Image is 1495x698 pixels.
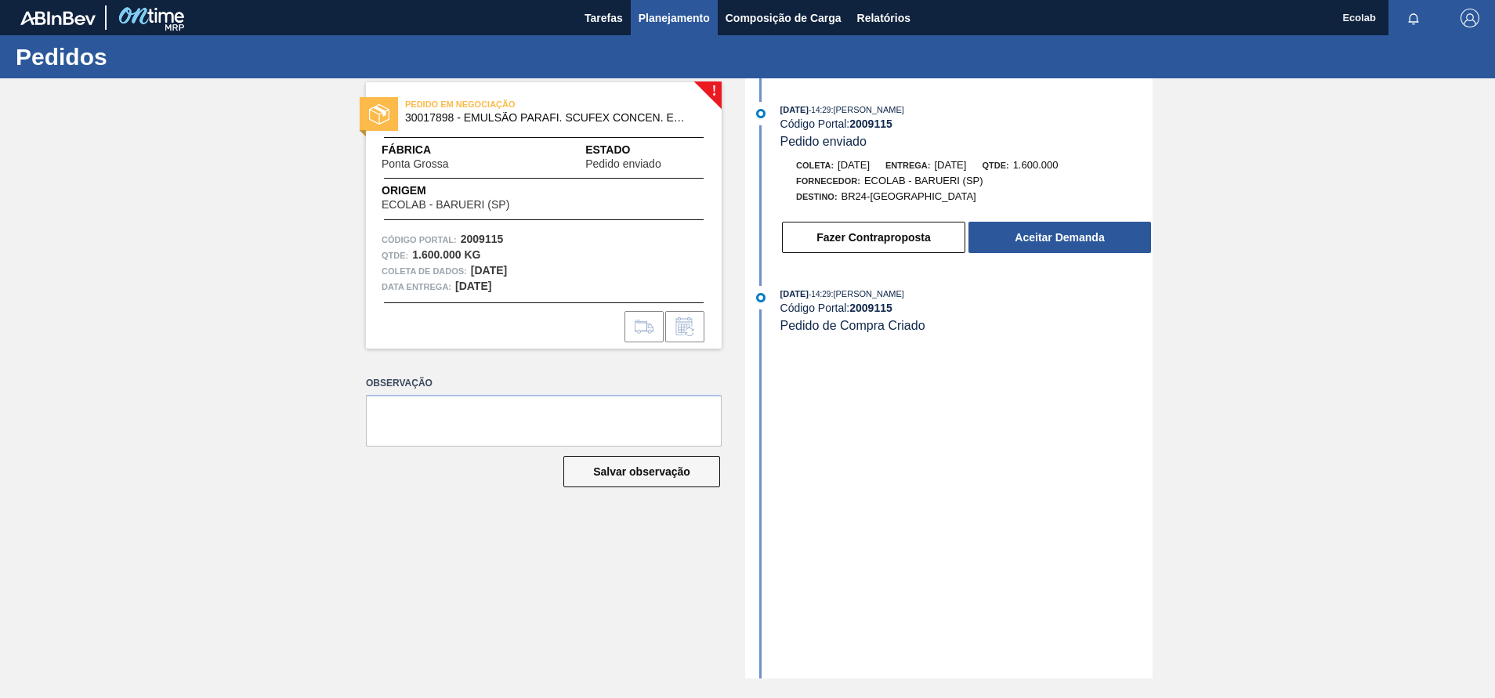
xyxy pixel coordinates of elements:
img: TNhmsLtSVTkK8tSr43FrP2fwEKptu5GPRR3wAAAABJRU5ErkJggg== [20,11,96,25]
span: Origem [382,183,554,199]
span: : [PERSON_NAME] [831,289,904,298]
span: Composição de Carga [726,9,842,27]
span: Pedido enviado [585,158,661,170]
span: 30017898 - EMULSAO PARAFI. SCUFEX CONCEN. ECOLAB [405,112,690,124]
span: Fábrica [382,142,498,158]
span: Relatórios [857,9,910,27]
span: [DATE] [780,289,809,298]
button: Salvar observação [563,456,720,487]
span: Coleta: [796,161,834,170]
strong: [DATE] [471,264,507,277]
span: PEDIDO EM NEGOCIAÇÃO [405,96,624,112]
span: - 14:29 [809,290,831,298]
span: Qtde: [982,161,1008,170]
button: Fazer Contraproposta [782,222,965,253]
div: Código Portal: [780,118,1153,130]
span: [DATE] [838,159,870,171]
span: ECOLAB - BARUERI (SP) [864,175,983,186]
span: Pedido de Compra Criado [780,319,925,332]
span: - 14:29 [809,106,831,114]
span: ECOLAB - BARUERI (SP) [382,199,509,211]
button: Notificações [1388,7,1439,29]
div: Código Portal: [780,302,1153,314]
img: estado [369,104,389,125]
label: Observação [366,372,722,395]
strong: 1.600.000 KG [412,248,480,261]
div: Informar alteração no pedido [665,311,704,342]
h1: Pedidos [16,48,294,66]
strong: 2009115 [849,118,892,130]
span: 1.600,000 [1013,159,1059,171]
img: atual [756,109,766,118]
span: Fornecedor: [796,176,860,186]
span: Tarefas [585,9,623,27]
strong: [DATE] [455,280,491,292]
font: Código Portal: [382,235,457,244]
strong: 2009115 [461,233,504,245]
span: Entrega: [885,161,930,170]
span: BR24-[GEOGRAPHIC_DATA] [842,190,976,202]
span: [DATE] [780,105,809,114]
span: Qtde : [382,248,408,263]
span: Data entrega: [382,279,451,295]
img: Logout [1461,9,1479,27]
span: Coleta de dados: [382,263,467,279]
span: Planejamento [639,9,710,27]
span: Pedido enviado [780,135,867,148]
button: Aceitar Demanda [968,222,1151,253]
strong: 2009115 [849,302,892,314]
img: atual [756,293,766,302]
span: : [PERSON_NAME] [831,105,904,114]
span: Destino: [796,192,838,201]
span: Estado [585,142,706,158]
div: Ir para Composição de Carga [624,311,664,342]
span: [DATE] [934,159,966,171]
span: Ponta Grossa [382,158,449,170]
